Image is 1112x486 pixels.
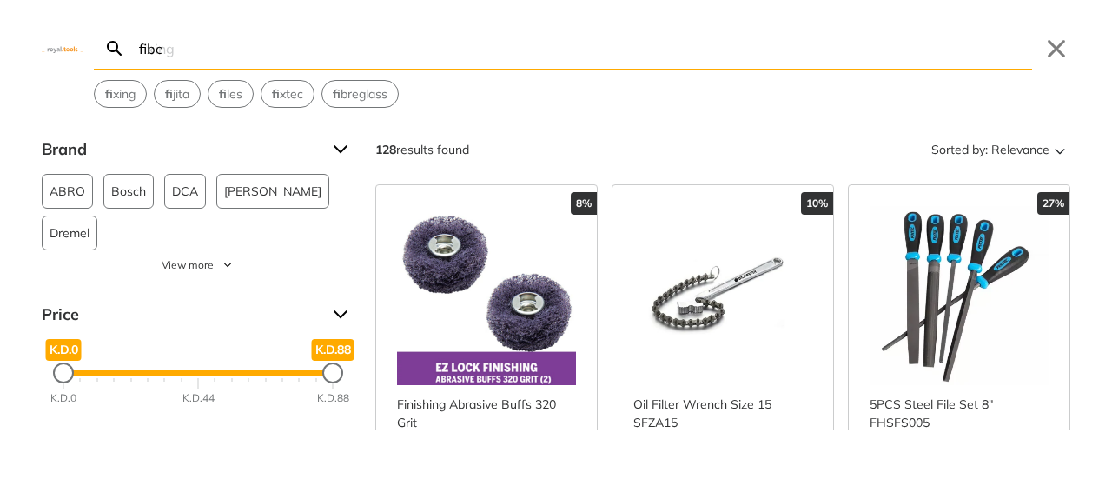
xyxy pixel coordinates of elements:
strong: 128 [375,142,396,157]
div: Suggestion: fibreglass [321,80,399,108]
div: Minimum Price [53,363,74,383]
div: K.D.44 [182,390,215,406]
button: Select suggestion: fixing [95,81,146,107]
strong: fi [165,86,173,102]
strong: fi [105,86,113,102]
span: ABRO [50,175,85,208]
span: xtec [272,85,303,103]
div: Suggestion: fijita [154,80,201,108]
strong: fi [272,86,280,102]
strong: fi [219,86,227,102]
div: results found [375,136,469,163]
div: 10% [801,192,833,215]
button: Close [1042,35,1070,63]
span: Price [42,301,320,329]
button: Select suggestion: fibreglass [322,81,398,107]
span: les [219,85,242,103]
div: 8% [571,192,597,215]
span: DCA [172,175,198,208]
span: Bosch [111,175,146,208]
button: Sorted by:Relevance Sort [928,136,1070,163]
button: View more [42,257,354,273]
span: Brand [42,136,320,163]
span: xing [105,85,136,103]
button: Bosch [103,174,154,209]
div: 27% [1037,192,1069,215]
div: Suggestion: fixing [94,80,147,108]
span: Relevance [991,136,1049,163]
span: [PERSON_NAME] [224,175,321,208]
button: Select suggestion: fijita [155,81,200,107]
div: K.D.88 [317,390,349,406]
button: [PERSON_NAME] [216,174,329,209]
span: View more [162,257,214,273]
strong: fi [333,86,341,102]
div: Maximum Price [322,363,343,383]
button: Dremel [42,216,97,250]
button: Select suggestion: fixtec [261,81,314,107]
span: Dremel [50,216,89,250]
div: K.D.0 [50,390,76,406]
button: Select suggestion: files [208,81,253,107]
button: ABRO [42,174,93,209]
svg: Sort [1049,139,1070,160]
img: Close [42,44,83,52]
div: Suggestion: files [208,80,254,108]
svg: Search [104,38,125,59]
div: Suggestion: fixtec [261,80,314,108]
span: breglass [333,85,387,103]
span: jita [165,85,189,103]
input: Search… [136,28,1032,69]
button: DCA [164,174,206,209]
